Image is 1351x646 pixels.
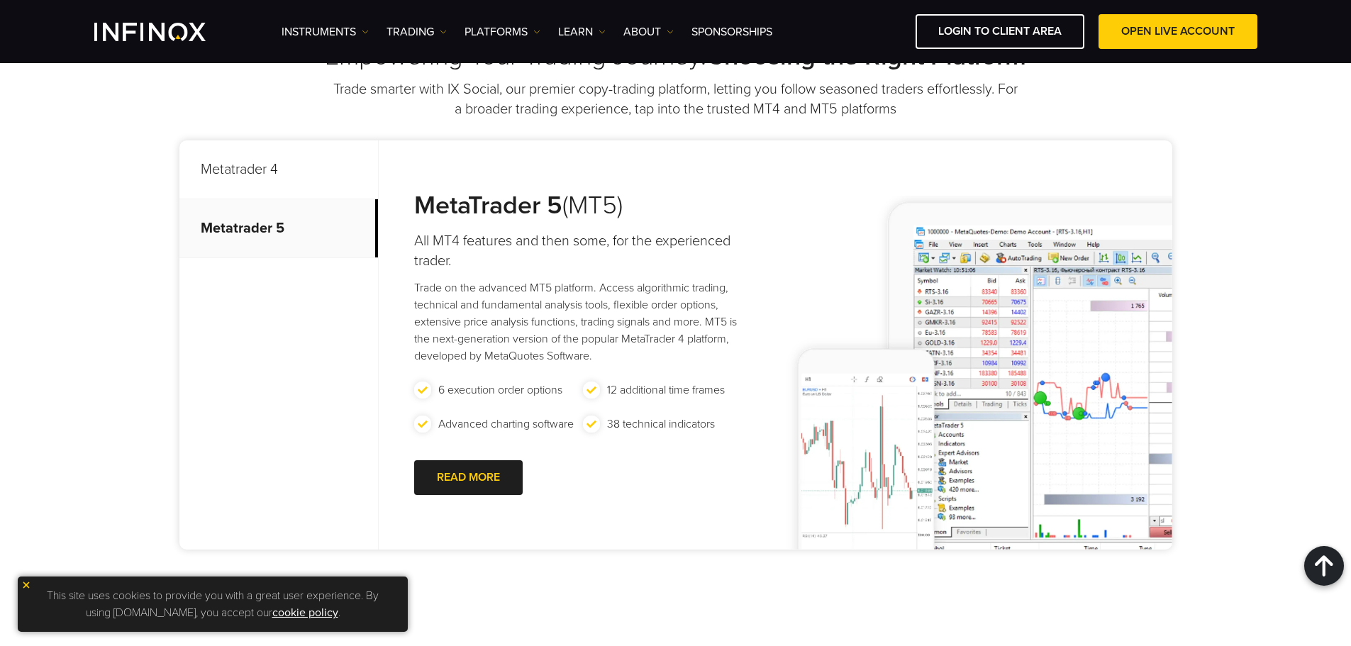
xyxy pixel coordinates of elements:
[414,460,523,495] a: READ MORE
[179,140,378,199] p: Metatrader 4
[438,416,574,433] p: Advanced charting software
[465,23,540,40] a: PLATFORMS
[414,279,752,364] p: Trade on the advanced MT5 platform. Access algorithmic trading, technical and fundamental analysi...
[282,23,369,40] a: Instruments
[414,190,752,221] h3: (MT5)
[414,231,752,271] h4: All MT4 features and then some, for the experienced trader.
[607,382,725,399] p: 12 additional time frames
[272,606,338,620] a: cookie policy
[21,580,31,590] img: yellow close icon
[623,23,674,40] a: ABOUT
[179,199,378,258] p: Metatrader 5
[25,584,401,625] p: This site uses cookies to provide you with a great user experience. By using [DOMAIN_NAME], you a...
[691,23,772,40] a: SPONSORSHIPS
[414,190,562,221] strong: MetaTrader 5
[438,382,562,399] p: 6 execution order options
[387,23,447,40] a: TRADING
[607,416,715,433] p: 38 technical indicators
[1099,14,1257,49] a: OPEN LIVE ACCOUNT
[94,23,239,41] a: INFINOX Logo
[916,14,1084,49] a: LOGIN TO CLIENT AREA
[332,79,1020,119] p: Trade smarter with IX Social, our premier copy-trading platform, letting you follow seasoned trad...
[558,23,606,40] a: Learn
